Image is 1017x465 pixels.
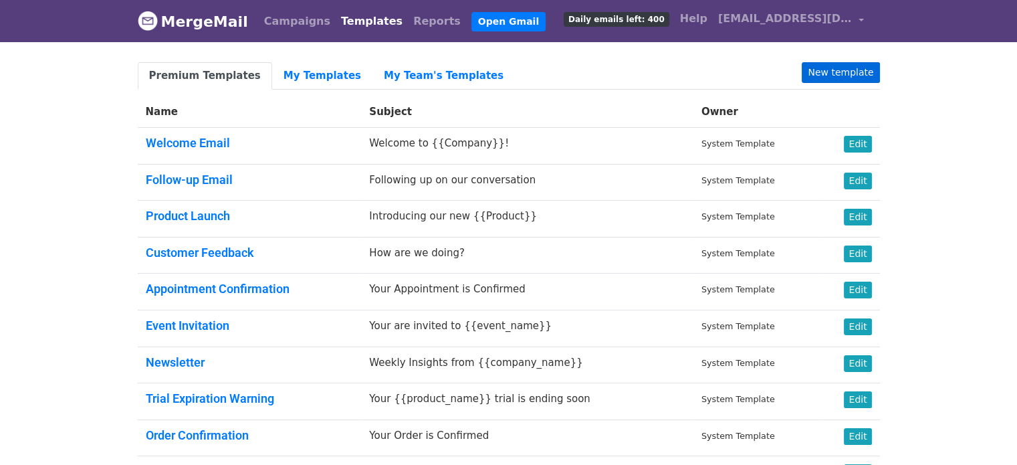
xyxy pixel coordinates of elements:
[146,173,233,187] a: Follow-up Email
[675,5,713,32] a: Help
[713,5,869,37] a: [EMAIL_ADDRESS][DOMAIN_NAME]
[701,248,775,258] small: System Template
[372,62,515,90] a: My Team's Templates
[138,7,248,35] a: MergeMail
[471,12,546,31] a: Open Gmail
[361,347,693,383] td: Weekly Insights from {{company_name}}
[336,8,408,35] a: Templates
[701,284,775,294] small: System Template
[844,136,871,153] a: Edit
[718,11,852,27] span: [EMAIL_ADDRESS][DOMAIN_NAME]
[361,96,693,128] th: Subject
[701,211,775,221] small: System Template
[693,96,818,128] th: Owner
[408,8,466,35] a: Reports
[802,62,879,83] a: New template
[146,136,230,150] a: Welcome Email
[146,246,254,260] a: Customer Feedback
[844,391,871,408] a: Edit
[844,355,871,372] a: Edit
[272,62,372,90] a: My Templates
[844,318,871,335] a: Edit
[564,12,669,27] span: Daily emails left: 400
[146,318,229,333] a: Event Invitation
[844,246,871,262] a: Edit
[701,431,775,441] small: System Template
[701,138,775,149] small: System Template
[259,8,336,35] a: Campaigns
[701,175,775,185] small: System Template
[844,282,871,298] a: Edit
[146,282,290,296] a: Appointment Confirmation
[558,5,675,32] a: Daily emails left: 400
[146,355,205,369] a: Newsletter
[138,62,272,90] a: Premium Templates
[701,358,775,368] small: System Template
[844,209,871,225] a: Edit
[701,394,775,404] small: System Template
[361,237,693,274] td: How are we doing?
[361,274,693,310] td: Your Appointment is Confirmed
[361,383,693,420] td: Your {{product_name}} trial is ending soon
[844,428,871,445] a: Edit
[361,420,693,456] td: Your Order is Confirmed
[361,128,693,165] td: Welcome to {{Company}}!
[138,96,362,128] th: Name
[701,321,775,331] small: System Template
[146,209,230,223] a: Product Launch
[138,11,158,31] img: MergeMail logo
[146,428,249,442] a: Order Confirmation
[146,391,274,405] a: Trial Expiration Warning
[361,201,693,238] td: Introducing our new {{Product}}
[844,173,871,189] a: Edit
[361,164,693,201] td: Following up on our conversation
[361,310,693,347] td: Your are invited to {{event_name}}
